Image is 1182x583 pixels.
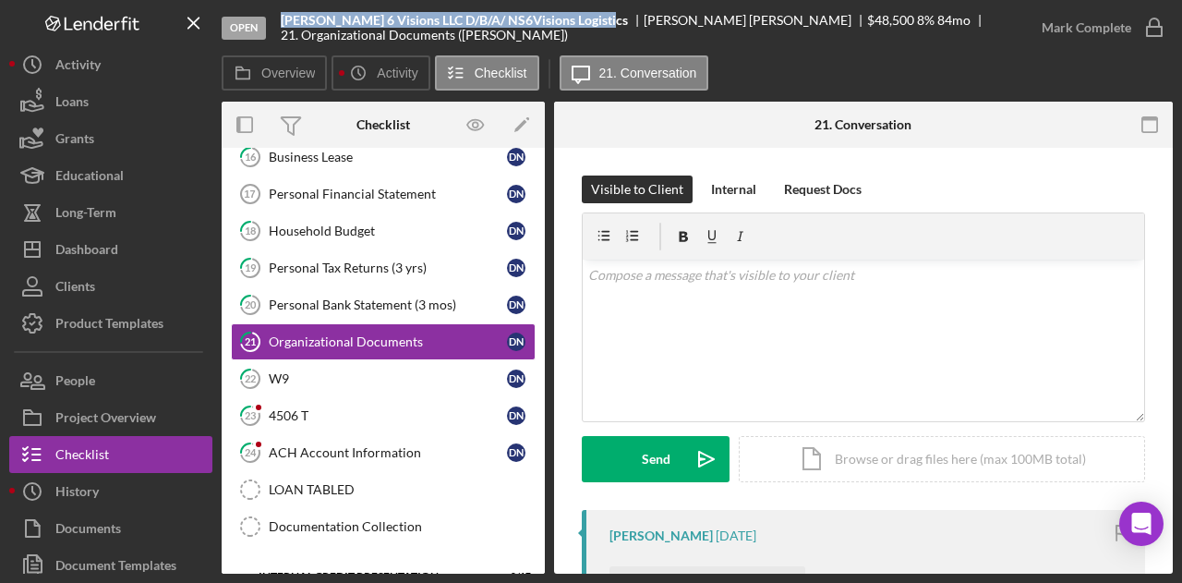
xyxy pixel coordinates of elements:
button: 21. Conversation [560,55,709,91]
div: Long-Term [55,194,116,236]
div: D N [507,443,525,462]
a: 16Business LeaseDN [231,139,536,176]
tspan: 18 [245,225,256,237]
tspan: 22 [245,372,256,384]
button: Checklist [435,55,539,91]
div: Activity [55,46,101,88]
div: D N [507,407,525,425]
a: History [9,473,212,510]
button: Mark Complete [1023,9,1173,46]
button: Grants [9,120,212,157]
div: D N [507,333,525,351]
tspan: 24 [245,446,257,458]
button: Educational [9,157,212,194]
div: [PERSON_NAME] [PERSON_NAME] [644,13,867,28]
button: Activity [332,55,429,91]
div: 8 % [917,13,935,28]
div: D N [507,370,525,388]
div: LOAN TABLED [269,482,535,497]
label: Overview [261,66,315,80]
div: Personal Financial Statement [269,187,507,201]
button: Documents [9,510,212,547]
div: D N [507,296,525,314]
tspan: 20 [245,298,257,310]
button: Send [582,436,730,482]
a: 19Personal Tax Returns (3 yrs)DN [231,249,536,286]
a: LOAN TABLED [231,471,536,508]
div: Send [642,436,670,482]
div: Dashboard [55,231,118,273]
a: 17Personal Financial StatementDN [231,176,536,213]
div: Project Overview [55,399,156,441]
div: People [55,362,95,404]
button: Visible to Client [582,176,693,203]
time: 2025-09-04 11:11 [716,528,756,543]
div: Personal Bank Statement (3 mos) [269,298,507,312]
a: 234506 TDN [231,397,536,434]
div: 0 / 17 [498,571,531,582]
button: Checklist [9,436,212,473]
div: Business Lease [269,150,507,164]
span: $48,500 [867,12,914,28]
button: Clients [9,268,212,305]
div: Documents [55,510,121,552]
a: Documentation Collection [231,508,536,545]
div: Checklist [356,117,410,132]
div: Internal [711,176,756,203]
a: 21Organizational DocumentsDN [231,323,536,360]
div: Internal Credit Presentation [259,571,485,582]
div: Request Docs [784,176,862,203]
div: Open Intercom Messenger [1119,502,1164,546]
div: 4506 T [269,408,507,423]
div: D N [507,148,525,166]
div: Checklist [55,436,109,478]
div: Documentation Collection [269,519,535,534]
button: People [9,362,212,399]
div: Educational [55,157,124,199]
button: Long-Term [9,194,212,231]
div: Clients [55,268,95,310]
tspan: 16 [245,151,257,163]
div: Product Templates [55,305,163,346]
a: 24ACH Account InformationDN [231,434,536,471]
div: 21. Organizational Documents ([PERSON_NAME]) [281,28,568,43]
tspan: 23 [245,409,256,421]
b: [PERSON_NAME] 6 Visions LLC D/B/A/ NS6Visions Logistics [281,13,628,28]
label: Activity [377,66,417,80]
button: Activity [9,46,212,83]
div: D N [507,185,525,203]
button: Internal [702,176,766,203]
div: 84 mo [937,13,971,28]
div: Visible to Client [591,176,683,203]
button: Product Templates [9,305,212,342]
tspan: 17 [244,188,255,200]
button: Loans [9,83,212,120]
tspan: 21 [245,335,256,347]
div: D N [507,222,525,240]
button: Overview [222,55,327,91]
div: Personal Tax Returns (3 yrs) [269,261,507,275]
div: W9 [269,371,507,386]
div: Grants [55,120,94,162]
div: Open [222,17,266,40]
div: D N [507,259,525,277]
a: 22W9DN [231,360,536,397]
tspan: 19 [245,261,257,273]
div: Mark Complete [1042,9,1131,46]
button: Project Overview [9,399,212,436]
a: 20Personal Bank Statement (3 mos)DN [231,286,536,323]
div: History [55,473,99,515]
div: Organizational Documents [269,334,507,349]
button: Dashboard [9,231,212,268]
div: Loans [55,83,89,125]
